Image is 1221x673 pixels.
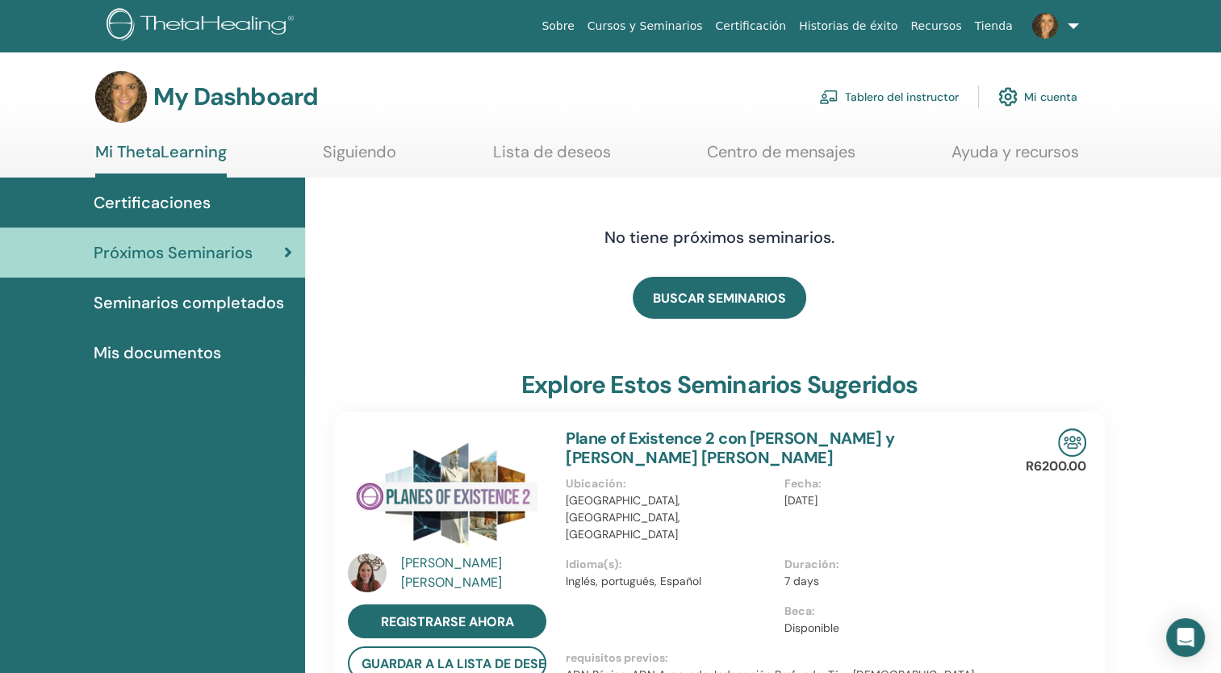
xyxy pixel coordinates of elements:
[709,11,792,41] a: Certificación
[94,291,284,315] span: Seminarios completados
[951,142,1079,173] a: Ayuda y recursos
[784,475,993,492] p: Fecha :
[784,556,993,573] p: Duración :
[566,428,894,468] a: Plane of Existence 2 con [PERSON_NAME] y [PERSON_NAME] [PERSON_NAME]
[566,573,774,590] p: Inglés, portugués, Español
[94,240,253,265] span: Próximos Seminarios
[819,90,838,104] img: chalkboard-teacher.svg
[566,475,774,492] p: Ubicación :
[566,492,774,543] p: [GEOGRAPHIC_DATA], [GEOGRAPHIC_DATA], [GEOGRAPHIC_DATA]
[784,603,993,620] p: Beca :
[107,8,299,44] img: logo.png
[348,554,387,592] img: default.jpg
[968,11,1019,41] a: Tienda
[792,11,904,41] a: Historias de éxito
[95,71,147,123] img: default.jpg
[493,142,611,173] a: Lista de deseos
[904,11,968,41] a: Recursos
[95,142,227,178] a: Mi ThetaLearning
[153,82,318,111] h3: My Dashboard
[819,79,959,115] a: Tablero del instructor
[348,428,546,558] img: Plane of Existence 2
[348,604,546,638] a: registrarse ahora
[381,613,514,630] span: registrarse ahora
[323,142,396,173] a: Siguiendo
[566,556,774,573] p: Idioma(s) :
[566,650,1002,667] p: requisitos previos :
[784,620,993,637] p: Disponible
[998,79,1077,115] a: Mi cuenta
[94,341,221,365] span: Mis documentos
[1058,428,1086,457] img: In-Person Seminar
[784,573,993,590] p: 7 days
[535,11,580,41] a: Sobre
[707,142,855,173] a: Centro de mensajes
[653,290,786,307] span: BUSCAR SEMINARIOS
[581,11,709,41] a: Cursos y Seminarios
[466,228,974,247] h4: No tiene próximos seminarios.
[401,554,550,592] a: [PERSON_NAME] [PERSON_NAME]
[94,190,211,215] span: Certificaciones
[1166,618,1205,657] div: Open Intercom Messenger
[521,370,918,399] h3: Explore estos seminarios sugeridos
[784,492,993,509] p: [DATE]
[633,277,806,319] a: BUSCAR SEMINARIOS
[1032,13,1058,39] img: default.jpg
[998,83,1018,111] img: cog.svg
[1026,457,1086,476] p: R6200.00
